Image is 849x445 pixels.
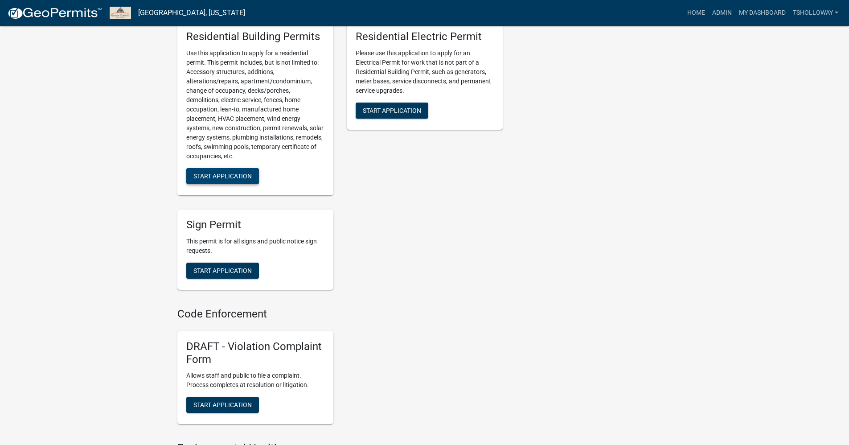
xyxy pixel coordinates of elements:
button: Start Application [186,263,259,279]
p: Use this application to apply for a residential permit. This permit includes, but is not limited ... [186,49,324,161]
h5: Residential Building Permits [186,30,324,43]
a: Home [684,4,709,21]
p: Allows staff and public to file a complaint. Process completes at resolution or litigation. [186,371,324,390]
a: Admin [709,4,735,21]
h5: Sign Permit [186,218,324,231]
h5: DRAFT - Violation Complaint Form [186,340,324,366]
span: Start Application [363,107,421,114]
h5: Residential Electric Permit [356,30,494,43]
a: My Dashboard [735,4,789,21]
p: Please use this application to apply for an Electrical Permit for work that is not part of a Resi... [356,49,494,95]
button: Start Application [186,397,259,413]
button: Start Application [356,103,428,119]
p: This permit is for all signs and public notice sign requests. [186,237,324,255]
span: Start Application [193,401,252,408]
a: tsholloway [789,4,842,21]
img: Grant County, Indiana [110,7,131,19]
h4: Code Enforcement [177,308,503,321]
a: [GEOGRAPHIC_DATA], [US_STATE] [138,5,245,21]
button: Start Application [186,168,259,184]
span: Start Application [193,173,252,180]
span: Start Application [193,267,252,274]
